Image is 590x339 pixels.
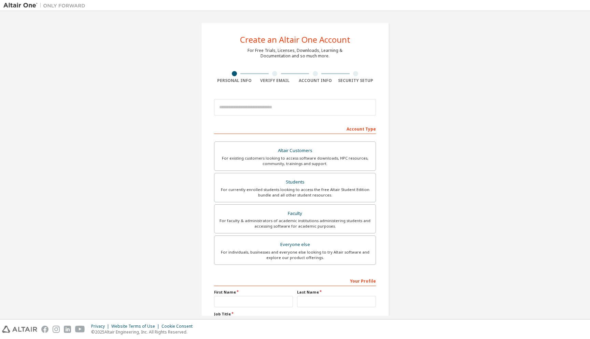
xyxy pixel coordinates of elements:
[3,2,89,9] img: Altair One
[214,289,293,295] label: First Name
[214,78,255,83] div: Personal Info
[219,249,371,260] div: For individuals, businesses and everyone else looking to try Altair software and explore our prod...
[219,155,371,166] div: For existing customers looking to access software downloads, HPC resources, community, trainings ...
[91,329,197,335] p: © 2025 Altair Engineering, Inc. All Rights Reserved.
[219,146,371,155] div: Altair Customers
[53,326,60,333] img: instagram.svg
[2,326,37,333] img: altair_logo.svg
[214,123,376,134] div: Account Type
[248,48,342,59] div: For Free Trials, Licenses, Downloads, Learning & Documentation and so much more.
[240,36,350,44] div: Create an Altair One Account
[75,326,85,333] img: youtube.svg
[336,78,376,83] div: Security Setup
[219,209,371,218] div: Faculty
[214,275,376,286] div: Your Profile
[41,326,48,333] img: facebook.svg
[64,326,71,333] img: linkedin.svg
[111,324,161,329] div: Website Terms of Use
[91,324,111,329] div: Privacy
[219,240,371,249] div: Everyone else
[295,78,336,83] div: Account Info
[219,187,371,198] div: For currently enrolled students looking to access the free Altair Student Edition bundle and all ...
[214,311,376,317] label: Job Title
[297,289,376,295] label: Last Name
[219,177,371,187] div: Students
[161,324,197,329] div: Cookie Consent
[219,218,371,229] div: For faculty & administrators of academic institutions administering students and accessing softwa...
[255,78,295,83] div: Verify Email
